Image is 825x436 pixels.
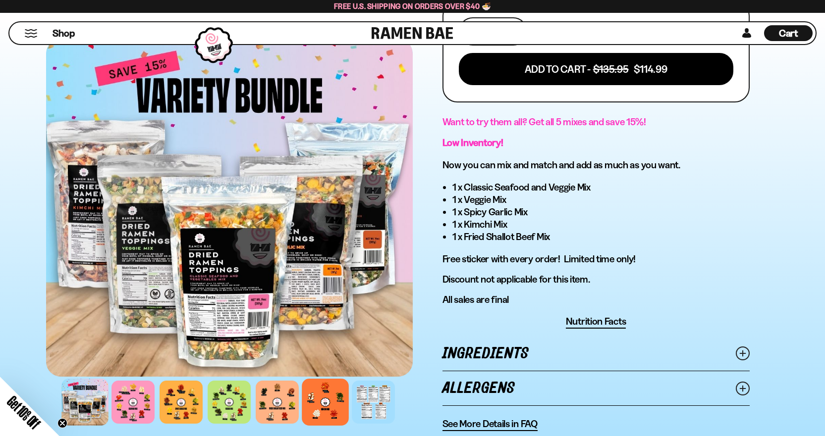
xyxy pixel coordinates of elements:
[53,27,75,40] span: Shop
[53,25,75,41] a: Shop
[442,371,750,405] a: Allergens
[442,137,503,148] strong: Low Inventory!
[442,418,538,431] a: See More Details in FAQ
[442,337,750,371] a: Ingredients
[442,273,590,285] span: Discount not applicable for this item.
[459,53,733,85] button: Add To Cart - $135.95 $114.99
[442,159,750,171] h3: Now you can mix and match and add as much as you want.
[57,418,67,428] button: Close teaser
[4,393,43,432] span: Get 10% Off
[442,293,750,306] p: All sales are final
[442,116,646,128] span: Want to try them all? Get all 5 mixes and save 15%!
[452,231,750,243] li: 1 x Fried Shallot Beef Mix
[764,22,813,44] a: Cart
[452,218,750,231] li: 1 x Kimchi Mix
[452,181,750,194] li: 1 x Classic Seafood and Veggie Mix
[779,27,798,39] span: Cart
[442,253,750,265] p: Free sticker with every order! Limited time only!
[334,1,491,11] span: Free U.S. Shipping on Orders over $40 🍜
[24,29,38,38] button: Mobile Menu Trigger
[452,206,750,218] li: 1 x Spicy Garlic Mix
[452,194,750,206] li: 1 x Veggie Mix
[566,315,626,329] button: Nutrition Facts
[566,315,626,328] span: Nutrition Facts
